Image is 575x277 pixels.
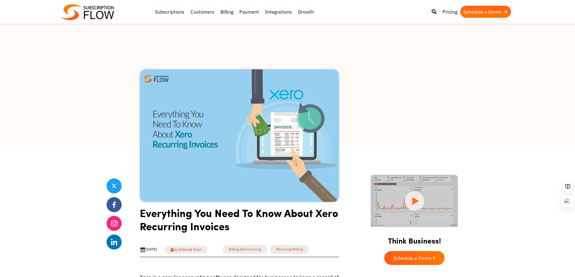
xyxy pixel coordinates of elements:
a: Pricing [439,6,460,18]
a: Customers [187,6,217,18]
img: Getting To Know Xero Recurring Invoices [140,69,339,202]
img: Subscriptionflow [61,4,114,20]
h1: Everything You Need To Know About Xero Recurring Invoices [140,206,339,237]
img: intro video [371,175,458,227]
a: Recurring Billing [270,245,309,254]
a: Billing and invoicing [223,245,267,254]
h2: Think Business! [360,229,469,248]
a: Schedule a Demo [460,6,511,18]
a: Growth [295,6,317,18]
span: Schedule a Demo [393,256,431,260]
a: Billing [217,6,236,18]
a: by Editorial Team [165,246,208,253]
a: Subscriptions [152,6,187,18]
div: [DATE] [140,247,157,253]
a: Schedule a Demo [384,251,445,265]
a: Payment [236,6,262,18]
a: Integrations [262,6,295,18]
